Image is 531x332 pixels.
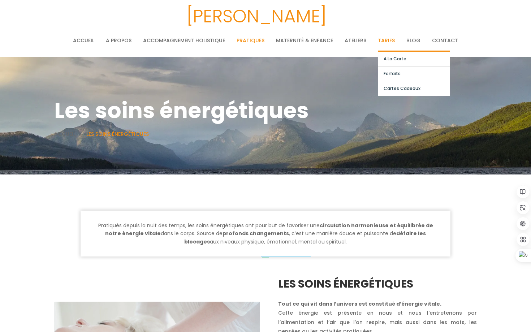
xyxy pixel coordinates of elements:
[378,33,395,48] a: Tarifs
[378,81,450,96] a: Cartes cadeaux
[81,211,450,256] h5: Pratiqués depuis la nuit des temps, les soins énergétiques ont pour but de favoriser une dans le ...
[345,33,366,48] a: Ateliers
[86,130,149,138] li: Les soins énergétiques
[105,222,433,237] span: circulation harmonieuse et équilibrée de notre énergie vitale
[432,33,458,48] a: Contact
[73,33,94,48] a: Accueil
[278,276,477,292] h3: Les soins énergétiques
[276,33,333,48] a: Maternité & Enfance
[237,33,264,48] a: Pratiques
[54,93,477,128] h1: Les soins énergétiques
[184,230,426,245] span: défaire les blocages
[106,33,131,48] a: A propos
[278,300,441,307] span: Tout ce qui vit dans l’univers est constitué d’énergie vitale.
[378,52,450,66] a: A la carte
[54,130,75,138] a: Accueil
[378,66,450,81] a: Forfaits
[406,33,420,48] a: Blog
[143,33,225,48] a: Accompagnement holistique
[20,2,493,31] h3: [PERSON_NAME]
[223,230,289,237] span: profonds changements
